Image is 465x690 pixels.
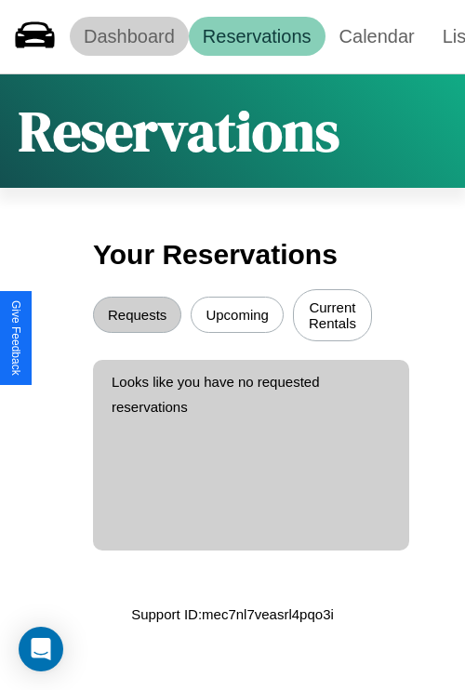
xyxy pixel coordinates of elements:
[9,300,22,376] div: Give Feedback
[112,369,391,419] p: Looks like you have no requested reservations
[19,93,339,169] h1: Reservations
[325,17,429,56] a: Calendar
[93,297,181,333] button: Requests
[19,627,63,671] div: Open Intercom Messenger
[293,289,372,341] button: Current Rentals
[131,602,334,627] p: Support ID: mec7nl7veasrl4pqo3i
[93,230,372,280] h3: Your Reservations
[191,297,284,333] button: Upcoming
[70,17,189,56] a: Dashboard
[189,17,325,56] a: Reservations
